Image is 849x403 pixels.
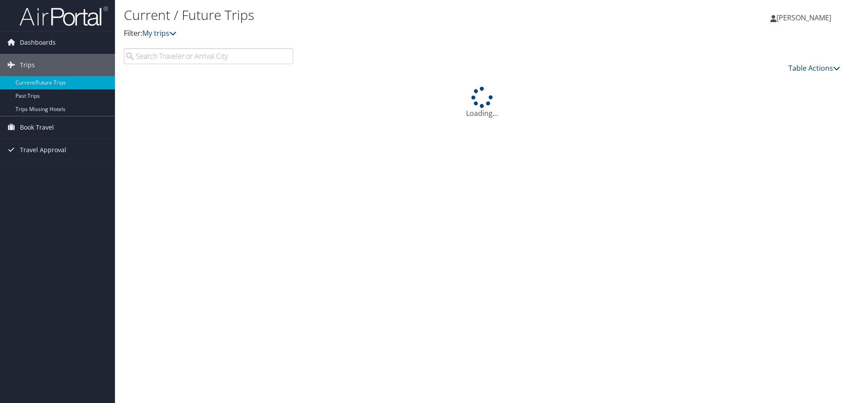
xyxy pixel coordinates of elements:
span: [PERSON_NAME] [776,13,831,23]
span: Travel Approval [20,139,66,161]
p: Filter: [124,28,601,39]
img: airportal-logo.png [19,6,108,27]
span: Trips [20,54,35,76]
h1: Current / Future Trips [124,6,601,24]
div: Loading... [124,87,840,119]
span: Book Travel [20,116,54,138]
input: Search Traveler or Arrival City [124,48,293,64]
a: My trips [142,28,176,38]
span: Dashboards [20,31,56,54]
a: Table Actions [788,63,840,73]
a: [PERSON_NAME] [770,4,840,31]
